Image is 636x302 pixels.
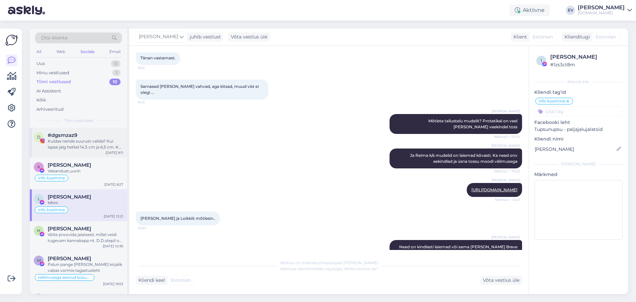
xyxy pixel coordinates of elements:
[48,293,91,299] span: KOEL.SHOES
[492,178,520,183] span: [PERSON_NAME]
[539,99,565,103] span: info küsimine
[109,79,121,85] div: 10
[37,258,41,263] span: M
[48,194,91,200] span: Liina Latt
[480,276,522,285] div: Võta vestlus üle
[36,97,46,103] div: Kõik
[541,58,542,63] span: 1
[562,33,590,40] div: Klienditugi
[104,214,123,219] div: [DATE] 13:21
[36,88,61,94] div: AI Assistent
[38,196,40,201] span: L
[111,60,121,67] div: 0
[104,182,123,187] div: [DATE] 8:27
[534,136,623,143] p: Kliendi nimi
[140,216,215,221] span: [PERSON_NAME] ja Loikkiit mõtlesin..
[64,118,93,124] span: Tiimi vestlused
[37,135,40,140] span: d
[55,47,67,56] div: Web
[48,262,123,273] div: Palun pange [PERSON_NAME] kirjalik vabas vormis tagastusleht
[138,65,163,70] span: 9:42
[550,61,621,68] div: # 1zs3ct8m
[48,168,123,174] div: Vabandust,uurin
[535,146,615,153] input: Lisa nimi
[48,256,91,262] span: Mirjam Jäämees
[48,132,77,138] span: #dgsmzaz9
[5,34,18,46] img: Askly Logo
[106,150,123,155] div: [DATE] 9:11
[494,134,520,139] span: Nähtud ✓ 10:20
[534,161,623,167] div: [PERSON_NAME]
[138,100,163,105] span: 9:43
[38,275,91,279] span: tellimusega seotud küsumus
[534,119,623,126] p: Facebooki leht
[36,106,64,113] div: Arhiveeritud
[534,126,623,133] p: Tupsunupsu - paljajalujalatsid
[38,176,65,180] span: info küsimine
[533,33,553,40] span: Estonian
[36,60,45,67] div: Uus
[534,171,623,178] p: Märkmed
[534,89,623,96] p: Kliendi tag'id
[36,79,71,85] div: Tiimi vestlused
[492,109,520,114] span: [PERSON_NAME]
[495,197,520,202] span: Nähtud ✓ 10:21
[534,79,623,85] div: Kliendi info
[140,84,260,95] span: Sarnased [PERSON_NAME] vahvad, aga kitsad, muud vist ei olegi ...
[578,5,632,16] a: [PERSON_NAME][DOMAIN_NAME]
[36,70,69,76] div: Minu vestlused
[399,244,518,255] span: Need on kindlasti laiemad või sama [PERSON_NAME] Brave mudel. Need on pealt veel ruumikamad
[48,162,91,168] span: Kasemets Kristel
[108,47,122,56] div: Email
[428,118,518,129] span: Mõtlete tallustelu mudelit? Protetikal on veel [PERSON_NAME] veekindel toss
[112,70,121,76] div: 1
[140,55,176,60] span: Tänan vastamast.
[103,281,123,286] div: [DATE] 19:53
[38,208,65,212] span: info küsimine
[41,34,68,41] span: Otsi kliente
[342,266,378,271] i: „Võtke vestlus üle”
[566,6,575,15] div: EV
[138,226,163,231] span: 10:33
[35,47,43,56] div: All
[136,277,165,284] div: Kliendi keel
[48,200,123,206] div: Mhm
[596,33,616,40] span: Estonian
[48,232,123,244] div: Võite proovida jalatseid, millel veidi tugevam kannakapp nt. D.D.stepil on see väga pehme.
[79,47,96,56] div: Socials
[492,235,520,240] span: [PERSON_NAME]
[187,33,221,40] div: juhib vestlust
[171,277,191,284] span: Estonian
[37,228,40,233] span: H
[48,226,91,232] span: Heleri Sander
[48,138,123,150] div: Kuidas nende suurust valida? Kui lapse jalg hetkel 14,5 cm ja 6,5 cm. Kas 22 vöi 23? Tabel eriti ...
[280,260,378,265] span: Vestlus on määratud kasutajale [PERSON_NAME]
[511,33,527,40] div: Klient
[103,244,123,249] div: [DATE] 10:36
[410,153,518,164] span: Ja Reima k/s mudelid on laiemad kõvasti. Ka need onv eekindlad ja üsna tossu moodi välimusega
[509,4,550,16] div: Aktiivne
[550,53,621,61] div: [PERSON_NAME]
[37,164,40,169] span: K
[139,33,178,40] span: [PERSON_NAME]
[280,266,378,271] span: Vestluse ülevõtmiseks vajutage
[494,169,520,174] span: Nähtud ✓ 10:20
[534,106,623,116] input: Lisa tag
[471,187,517,192] a: [URL][DOMAIN_NAME]
[228,32,270,41] div: Võta vestlus üle
[492,143,520,148] span: [PERSON_NAME]
[578,5,625,10] div: [PERSON_NAME]
[578,10,625,16] div: [DOMAIN_NAME]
